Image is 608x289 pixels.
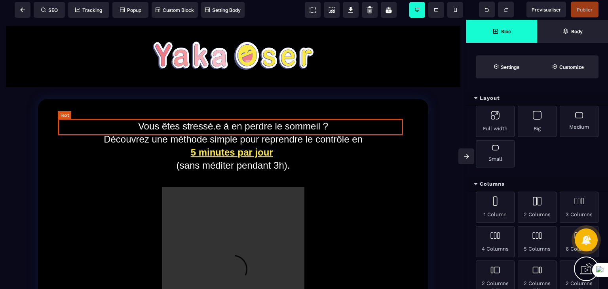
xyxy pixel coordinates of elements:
span: Open Layer Manager [537,20,608,43]
div: 6 Columns [560,226,598,257]
span: (sans méditer pendant 3h). [177,140,290,151]
strong: Customize [559,64,584,70]
div: Big [518,106,557,137]
div: Columns [466,177,608,192]
span: Open Style Manager [537,55,598,78]
span: Setting Body [205,7,241,13]
div: 2 Columns [518,192,557,223]
img: aa6757e2f70c7967f7730340346f47c4_yakaoser_%C3%A9crit__copie.png [153,22,313,50]
div: 1 Column [476,192,515,223]
u: 5 minutes par jour [191,127,273,138]
span: Screenshot [324,2,340,18]
strong: Bloc [501,29,511,34]
span: Custom Block [156,7,194,13]
div: Small [476,140,515,167]
span: SEO [41,7,58,13]
text: Vous êtes stressé.e à en perdre le sommeil ? [58,99,408,114]
span: Publier [577,7,593,13]
div: 4 Columns [476,226,515,257]
div: 5 Columns [518,226,557,257]
strong: Settings [501,64,520,70]
div: Layout [466,91,608,106]
span: View components [305,2,321,18]
span: Popup [120,7,141,13]
div: Full width [476,106,515,137]
span: Previsualiser [532,7,561,13]
span: Settings [476,55,537,78]
strong: Body [571,29,583,34]
span: Découvrez une méthode simple pour reprendre le contrôle en [104,114,363,125]
span: Preview [526,2,566,17]
div: Medium [560,106,598,137]
span: Open Blocks [466,20,537,43]
div: 3 Columns [560,192,598,223]
span: Tracking [75,7,102,13]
